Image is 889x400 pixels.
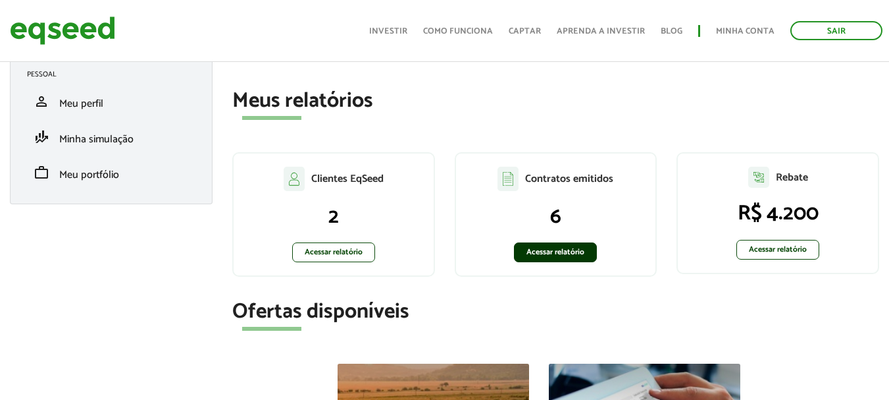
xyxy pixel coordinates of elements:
[292,243,375,262] a: Acessar relatório
[691,201,865,226] p: R$ 4.200
[716,27,775,36] a: Minha conta
[59,95,103,113] span: Meu perfil
[17,84,205,119] li: Meu perfil
[247,204,420,229] p: 2
[557,27,645,36] a: Aprenda a investir
[17,155,205,190] li: Meu portfólio
[736,240,819,260] a: Acessar relatório
[59,166,119,184] span: Meu portfólio
[34,165,49,181] span: work
[232,90,879,113] h2: Meus relatórios
[27,165,195,181] a: workMeu portfólio
[776,171,808,184] p: Rebate
[748,167,769,188] img: agent-relatorio.svg
[790,21,882,40] a: Sair
[509,27,541,36] a: Captar
[469,204,643,229] p: 6
[27,94,195,109] a: personMeu perfil
[525,173,613,185] p: Contratos emitidos
[10,13,115,48] img: EqSeed
[27,129,195,145] a: finance_modeMinha simulação
[27,71,205,78] h2: Pessoal
[369,27,407,36] a: Investir
[59,130,134,148] span: Minha simulação
[311,173,384,185] p: Clientes EqSeed
[232,300,879,324] h2: Ofertas disponíveis
[34,94,49,109] span: person
[17,119,205,155] li: Minha simulação
[497,167,519,191] img: agent-contratos.svg
[423,27,493,36] a: Como funciona
[514,243,597,262] a: Acessar relatório
[284,167,305,190] img: agent-clientes.svg
[661,27,682,36] a: Blog
[34,129,49,145] span: finance_mode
